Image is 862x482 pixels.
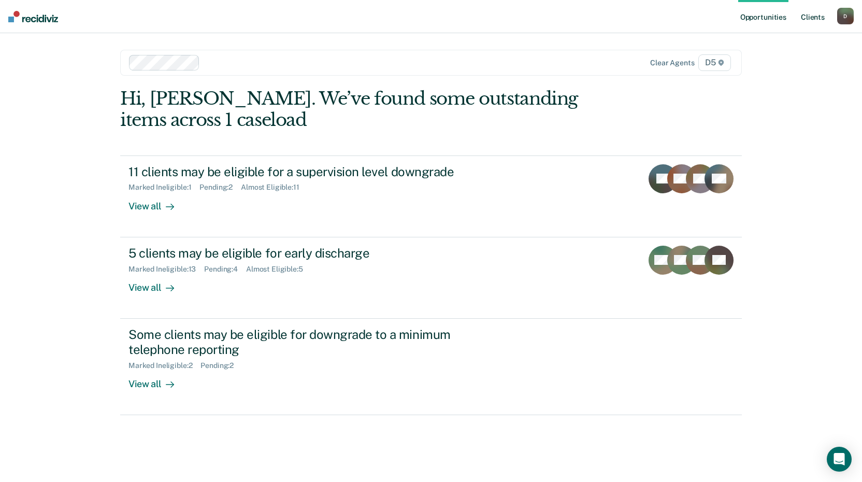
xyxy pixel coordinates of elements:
[204,265,246,274] div: Pending : 4
[8,11,58,22] img: Recidiviz
[698,54,731,71] span: D5
[128,246,492,261] div: 5 clients may be eligible for early discharge
[120,319,742,415] a: Some clients may be eligible for downgrade to a minimum telephone reportingMarked Ineligible:2Pen...
[837,8,854,24] button: D
[199,183,241,192] div: Pending : 2
[128,327,492,357] div: Some clients may be eligible for downgrade to a minimum telephone reporting
[827,447,852,472] div: Open Intercom Messenger
[120,237,742,319] a: 5 clients may be eligible for early dischargeMarked Ineligible:13Pending:4Almost Eligible:5View all
[128,370,186,390] div: View all
[241,183,308,192] div: Almost Eligible : 11
[200,361,242,370] div: Pending : 2
[128,361,200,370] div: Marked Ineligible : 2
[128,265,204,274] div: Marked Ineligible : 13
[128,183,199,192] div: Marked Ineligible : 1
[120,88,617,131] div: Hi, [PERSON_NAME]. We’ve found some outstanding items across 1 caseload
[128,192,186,212] div: View all
[120,155,742,237] a: 11 clients may be eligible for a supervision level downgradeMarked Ineligible:1Pending:2Almost El...
[128,273,186,293] div: View all
[650,59,694,67] div: Clear agents
[128,164,492,179] div: 11 clients may be eligible for a supervision level downgrade
[246,265,311,274] div: Almost Eligible : 5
